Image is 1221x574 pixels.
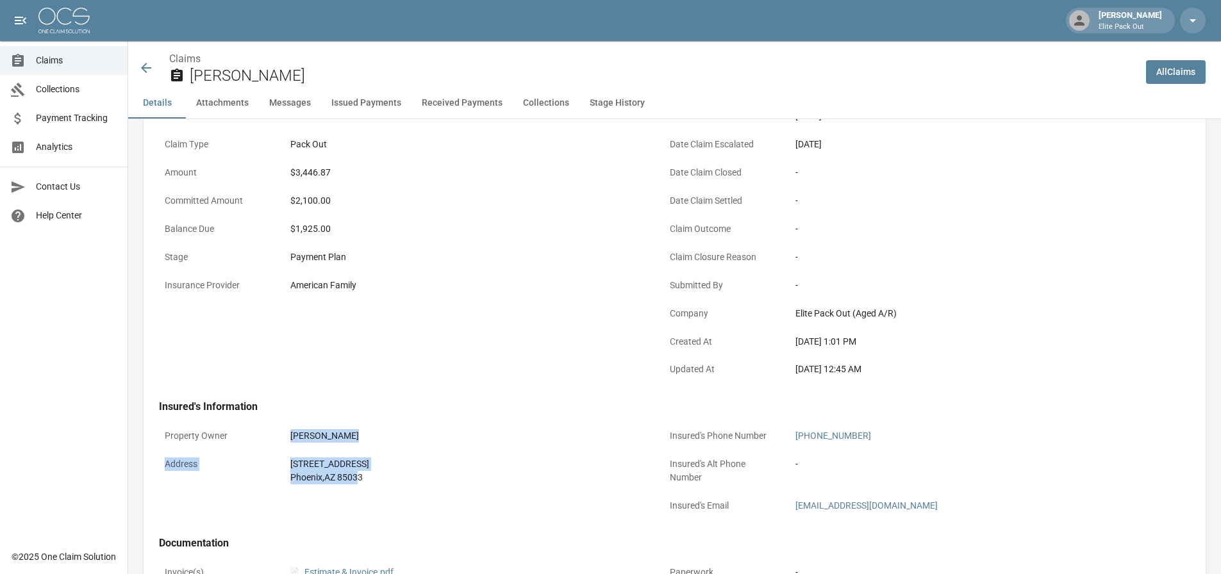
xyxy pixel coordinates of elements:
[1146,60,1206,84] a: AllClaims
[513,88,579,119] button: Collections
[1093,9,1167,32] div: [PERSON_NAME]
[36,180,117,193] span: Contact Us
[186,88,259,119] button: Attachments
[795,457,1148,471] div: -
[36,209,117,222] span: Help Center
[190,67,1136,85] h2: [PERSON_NAME]
[12,550,116,563] div: © 2025 One Claim Solution
[664,217,779,242] p: Claim Outcome
[8,8,33,33] button: open drawer
[38,8,90,33] img: ocs-logo-white-transparent.png
[321,88,411,119] button: Issued Payments
[664,493,779,518] p: Insured's Email
[664,245,779,270] p: Claim Closure Reason
[259,88,321,119] button: Messages
[664,452,779,490] p: Insured's Alt Phone Number
[36,83,117,96] span: Collections
[1099,22,1162,33] p: Elite Pack Out
[36,54,117,67] span: Claims
[411,88,513,119] button: Received Payments
[159,423,274,448] p: Property Owner
[169,51,1136,67] nav: breadcrumb
[290,166,643,179] div: $3,446.87
[579,88,655,119] button: Stage History
[290,429,643,443] div: [PERSON_NAME]
[290,457,643,471] div: [STREET_ADDRESS]
[664,423,779,448] p: Insured's Phone Number
[36,140,117,154] span: Analytics
[128,88,1221,119] div: anchor tabs
[664,160,779,185] p: Date Claim Closed
[664,357,779,382] p: Updated At
[664,188,779,213] p: Date Claim Settled
[159,132,274,157] p: Claim Type
[36,111,117,125] span: Payment Tracking
[795,500,938,511] a: [EMAIL_ADDRESS][DOMAIN_NAME]
[795,430,871,441] a: [PHONE_NUMBER]
[159,245,274,270] p: Stage
[795,307,1148,320] div: Elite Pack Out (Aged A/R)
[290,138,643,151] div: Pack Out
[290,250,643,264] div: Payment Plan
[159,217,274,242] p: Balance Due
[664,301,779,326] p: Company
[169,53,201,65] a: Claims
[290,222,643,236] div: $1,925.00
[795,279,1148,292] div: -
[795,335,1148,348] div: [DATE] 1:01 PM
[159,537,1154,550] h4: Documentation
[290,194,643,208] div: $2,100.00
[664,273,779,298] p: Submitted By
[159,273,274,298] p: Insurance Provider
[159,188,274,213] p: Committed Amount
[128,88,186,119] button: Details
[290,471,643,484] div: Phoenix , AZ 85033
[795,166,1148,179] div: -
[664,132,779,157] p: Date Claim Escalated
[795,138,1148,151] div: [DATE]
[795,222,1148,236] div: -
[795,250,1148,264] div: -
[159,400,1154,413] h4: Insured's Information
[290,279,643,292] div: American Family
[664,329,779,354] p: Created At
[795,194,1148,208] div: -
[795,363,1148,376] div: [DATE] 12:45 AM
[159,160,274,185] p: Amount
[159,452,274,477] p: Address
